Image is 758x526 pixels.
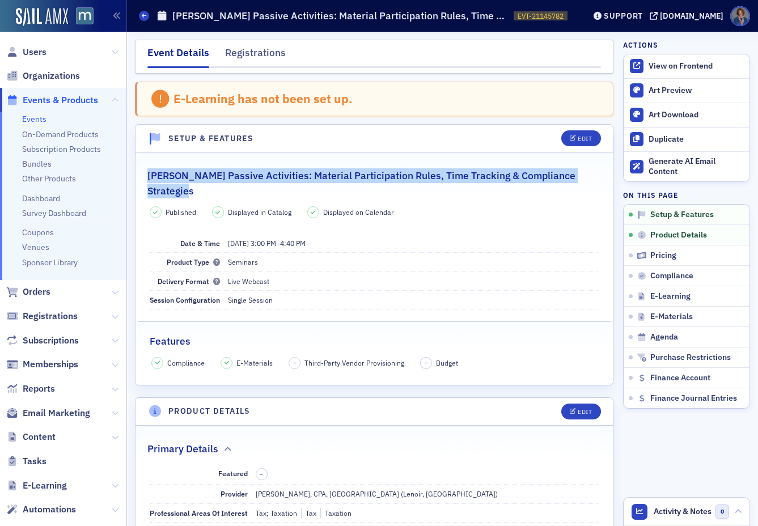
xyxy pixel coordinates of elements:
span: Subscriptions [23,334,79,347]
a: Dashboard [22,193,60,203]
span: Profile [730,6,750,26]
h2: Primary Details [147,442,218,456]
a: On-Demand Products [22,129,99,139]
img: SailAMX [16,8,68,26]
span: Activity & Notes [654,506,712,517]
span: E-Materials [650,312,693,322]
a: Art Preview [624,79,749,103]
a: Organizations [6,70,80,82]
span: Session Configuration [150,295,220,304]
span: Live Webcast [228,277,269,286]
div: Support [604,11,643,21]
time: 4:40 PM [280,239,306,248]
a: E-Learning [6,480,67,492]
a: Events & Products [6,94,98,107]
a: View on Frontend [624,54,749,78]
div: Taxation [320,508,352,518]
h4: On this page [623,190,750,200]
div: E-Learning has not been set up. [173,91,353,106]
span: Purchase Restrictions [650,353,731,363]
span: Memberships [23,358,78,371]
span: Budget [436,358,458,368]
span: E-Learning [23,480,67,492]
h4: Product Details [168,405,251,417]
span: Agenda [650,332,678,342]
span: Setup & Features [650,210,714,220]
span: – [228,239,306,248]
button: Edit [561,130,600,146]
h4: Actions [623,40,658,50]
time: 3:00 PM [251,239,276,248]
span: [PERSON_NAME], CPA, [GEOGRAPHIC_DATA] (Lenoir, [GEOGRAPHIC_DATA]) [256,489,498,498]
h2: Features [150,334,190,349]
h4: Setup & Features [168,133,253,145]
a: Bundles [22,159,52,169]
div: Tax [301,508,316,518]
span: – [260,470,263,478]
span: Automations [23,503,76,516]
a: Tasks [6,455,46,468]
span: Seminars [228,257,258,266]
h1: [PERSON_NAME] Passive Activities: Material Participation Rules, Time Tracking & Compliance Strate... [172,9,508,23]
span: Third-Party Vendor Provisioning [304,358,404,368]
button: Generate AI Email Content [624,151,749,182]
div: Edit [578,135,592,142]
a: Automations [6,503,76,516]
span: Displayed on Calendar [323,207,394,217]
a: Registrations [6,310,78,323]
h2: [PERSON_NAME] Passive Activities: Material Participation Rules, Time Tracking & Compliance Strate... [147,168,601,198]
button: Duplicate [624,127,749,151]
a: Sponsor Library [22,257,78,268]
a: Reports [6,383,55,395]
a: Survey Dashboard [22,208,86,218]
div: [DOMAIN_NAME] [660,11,723,21]
span: Email Marketing [23,407,90,419]
span: Finance Journal Entries [650,393,737,404]
span: Tasks [23,455,46,468]
span: E-Learning [650,291,691,302]
span: EVT-21145782 [518,11,564,21]
span: – [425,359,428,367]
div: Edit [578,409,592,415]
span: 0 [715,504,730,519]
span: – [293,359,297,367]
span: Provider [221,489,248,498]
a: Users [6,46,46,58]
span: Registrations [23,310,78,323]
span: [DATE] [228,239,249,248]
div: Event Details [147,45,209,68]
span: Organizations [23,70,80,82]
img: SailAMX [76,7,94,25]
span: Displayed in Catalog [228,207,291,217]
a: Memberships [6,358,78,371]
a: Content [6,431,56,443]
span: Finance Account [650,373,710,383]
span: Product Type [167,257,220,266]
a: Subscription Products [22,144,101,154]
div: Art Download [649,110,744,120]
div: Generate AI Email Content [649,156,744,176]
a: Art Download [624,103,749,127]
div: Tax; Taxation [256,508,297,518]
a: View Homepage [68,7,94,27]
a: Subscriptions [6,334,79,347]
span: Users [23,46,46,58]
button: Edit [561,404,600,419]
span: Reports [23,383,55,395]
span: Date & Time [180,239,220,248]
span: Compliance [650,271,693,281]
span: Compliance [167,358,205,368]
span: Published [166,207,196,217]
button: [DOMAIN_NAME] [650,12,727,20]
div: Registrations [225,45,286,66]
a: Email Marketing [6,407,90,419]
a: Orders [6,286,50,298]
span: Events & Products [23,94,98,107]
span: Single Session [228,295,273,304]
div: View on Frontend [649,61,744,71]
span: Featured [218,469,248,478]
a: Other Products [22,173,76,184]
a: Coupons [22,227,54,237]
span: Professional Areas Of Interest [150,508,248,517]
